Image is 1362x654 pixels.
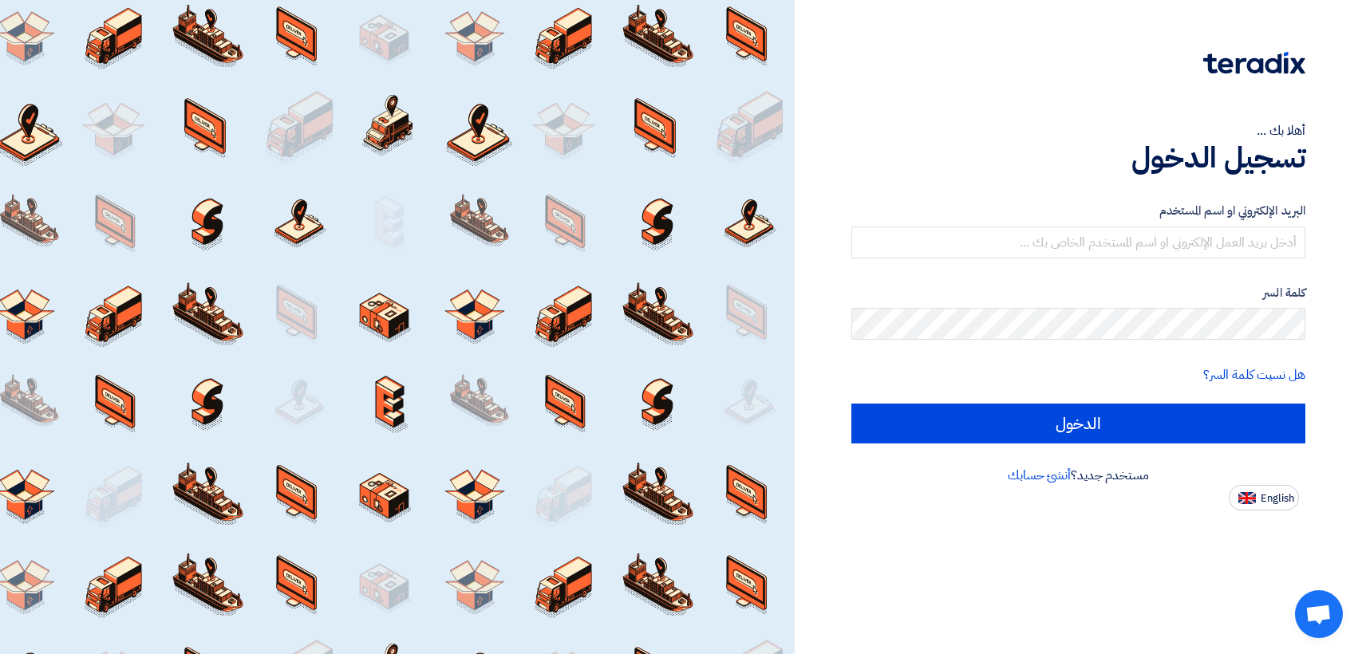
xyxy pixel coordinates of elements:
span: English [1261,493,1294,504]
a: هل نسيت كلمة السر؟ [1203,365,1305,384]
label: كلمة السر [851,284,1305,302]
div: مستخدم جديد؟ [851,466,1305,485]
h1: تسجيل الدخول [851,140,1305,175]
div: Open chat [1295,590,1343,638]
input: الدخول [851,404,1305,443]
div: أهلا بك ... [851,121,1305,140]
a: أنشئ حسابك [1008,466,1071,485]
button: English [1229,485,1299,510]
label: البريد الإلكتروني او اسم المستخدم [851,202,1305,220]
img: en-US.png [1238,492,1256,504]
img: Teradix logo [1203,52,1305,74]
input: أدخل بريد العمل الإلكتروني او اسم المستخدم الخاص بك ... [851,227,1305,258]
